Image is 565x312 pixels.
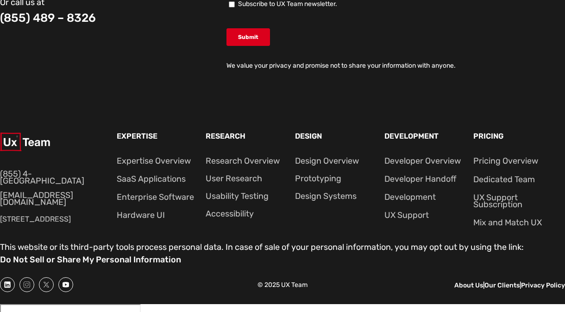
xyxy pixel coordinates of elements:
div: Domain: [DOMAIN_NAME] [24,24,102,32]
a: Design Systems [295,191,357,201]
p: Pricing [473,133,565,140]
p: Expertise [117,133,195,140]
a: Developer Overview [384,156,461,166]
a: User Research [206,173,262,184]
a: | [483,281,484,289]
a: Usability Testing [206,191,269,201]
a: youtube [58,277,73,292]
a: Instagram Social Link [19,277,34,292]
div: Keywords by Traffic [102,55,156,61]
a: Our Clients [484,281,520,289]
iframe: Chat Widget [519,267,565,312]
a: Dedicated Team [473,174,535,185]
a: Accessibility [206,209,254,219]
svg: instagram [23,281,31,288]
img: tab_keywords_by_traffic_grey.svg [92,54,100,61]
input: Subscribe to UX Team newsletter. [2,130,8,136]
a: X Social Link [39,277,54,292]
a: UX Support Subscription [473,192,522,210]
a: Developer Handoff [384,174,456,184]
svg: x [43,281,50,288]
p: Research [206,133,284,140]
span: Last Name [169,0,202,8]
a: Design Overview [295,156,359,166]
a: Development [384,192,436,202]
img: tab_domain_overview_orange.svg [25,54,32,61]
a: Enterprise Software [117,192,194,202]
span: Subscribe to UX Team newsletter. [12,129,335,137]
a: Research Overview [206,156,280,166]
a: Hardware UI [117,210,165,220]
p: Design [295,133,373,140]
a: Prototyping [295,173,341,184]
a: About Us [454,281,483,289]
a: UX Support [384,210,429,220]
svg: youtube [62,281,69,288]
a: SaaS Applications [117,174,186,184]
span: © 2025 UX Team [257,281,308,289]
div: Domain Overview [35,55,83,61]
p: We value your privacy and promise not to share your information with anyone. [226,61,565,70]
p: Development [384,133,463,140]
a: Expertise Overview [117,156,191,166]
a: Pricing Overview [473,156,538,166]
a: Mix and Match UX [473,217,542,228]
svg: linkedin [4,281,11,288]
